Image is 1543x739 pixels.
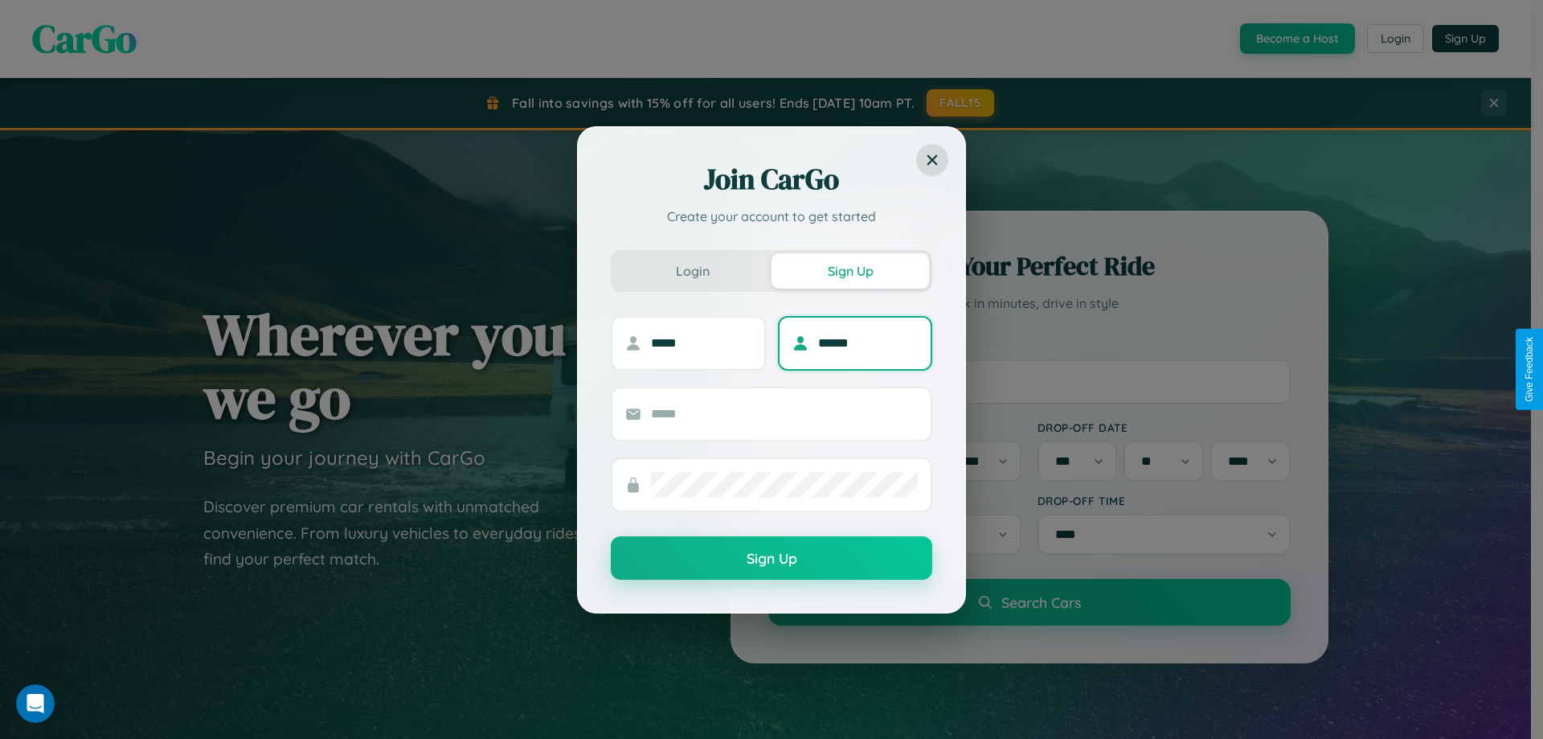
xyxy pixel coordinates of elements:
iframe: Intercom live chat [16,684,55,723]
h2: Join CarGo [611,160,932,199]
button: Sign Up [611,536,932,580]
button: Sign Up [771,253,929,289]
p: Create your account to get started [611,207,932,226]
div: Give Feedback [1524,337,1535,402]
button: Login [614,253,771,289]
